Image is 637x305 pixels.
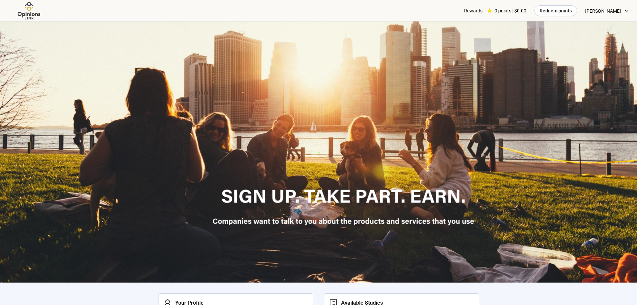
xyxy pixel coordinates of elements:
[487,8,492,13] span: star
[624,9,629,13] span: down
[534,5,577,16] button: Redeem points
[585,0,621,22] span: [PERSON_NAME]
[540,7,572,14] span: Redeem points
